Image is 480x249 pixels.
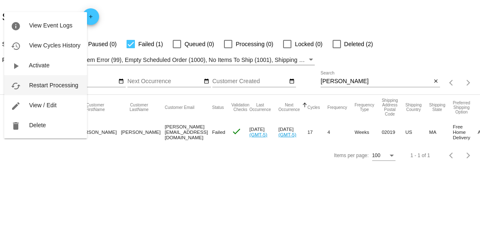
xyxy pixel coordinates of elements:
[11,101,21,111] mat-icon: edit
[29,82,78,89] span: Restart Processing
[29,102,57,108] span: View / Edit
[11,121,21,131] mat-icon: delete
[11,41,21,51] mat-icon: history
[11,81,21,91] mat-icon: cached
[29,42,80,49] span: View Cycles History
[11,61,21,71] mat-icon: play_arrow
[29,62,50,69] span: Activate
[29,22,72,29] span: View Event Logs
[11,21,21,31] mat-icon: info
[29,122,46,128] span: Delete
